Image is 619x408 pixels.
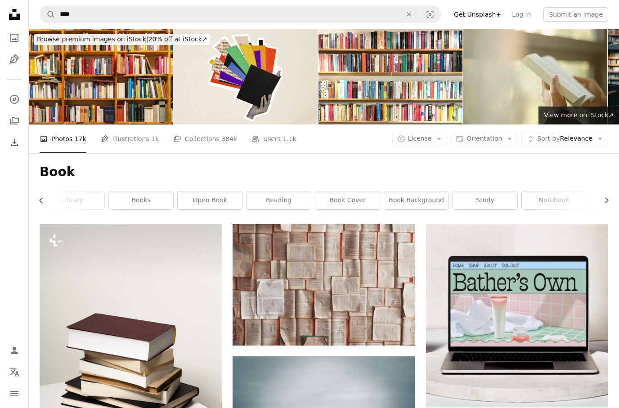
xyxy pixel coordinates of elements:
a: View more on iStock↗ [538,106,619,124]
a: Collections 384k [173,124,237,153]
a: book cover [315,191,380,209]
a: notebook [522,191,586,209]
a: Photos [5,29,23,47]
img: file-1707883121023-8e3502977149image [426,224,608,406]
a: library [40,191,104,209]
button: Visual search [419,6,441,23]
button: Submit an image [543,7,608,22]
button: Menu [5,385,23,403]
span: License [408,135,432,142]
form: Find visuals sitewide [40,5,441,23]
button: Orientation [451,132,518,146]
a: study [453,191,517,209]
img: Four long wooden Book shelves [318,29,462,124]
span: 1k [151,134,159,144]
span: Orientation [466,135,502,142]
button: scroll list to the right [598,191,608,209]
a: Browse premium images on iStock|20% off at iStock↗ [29,29,215,50]
a: Illustrations 1k [101,124,159,153]
span: 1.1k [283,134,296,144]
button: scroll list to the left [40,191,49,209]
a: open book lot [233,281,415,289]
a: open book [178,191,242,209]
img: Man reading a book. [463,29,607,124]
button: Search Unsplash [40,6,55,23]
a: Illustrations [5,50,23,68]
button: Clear [399,6,419,23]
a: Collections [5,112,23,130]
span: 20% off at iStock ↗ [37,35,207,43]
a: books [109,191,173,209]
button: Sort byRelevance [521,132,608,146]
a: Log in [507,7,536,22]
span: Browse premium images on iStock | [37,35,148,43]
span: View more on iStock ↗ [544,111,614,119]
span: 384k [221,134,237,144]
a: Get Unsplash+ [449,7,507,22]
a: Explore [5,90,23,108]
a: a stack of books [40,357,222,365]
a: Users 1.1k [251,124,296,153]
a: Log in / Sign up [5,341,23,359]
span: Sort by [537,135,560,142]
button: License [392,132,448,146]
img: Composite trend artwork sketch image 3d photo collage of huge black white silhouette hand hold bo... [174,29,318,124]
a: Download History [5,133,23,151]
a: book background [384,191,449,209]
button: Language [5,363,23,381]
h1: Book [40,164,608,180]
img: Book shelves, jam-packed [29,29,173,124]
a: reading [247,191,311,209]
span: Relevance [537,134,592,143]
img: open book lot [233,224,415,346]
